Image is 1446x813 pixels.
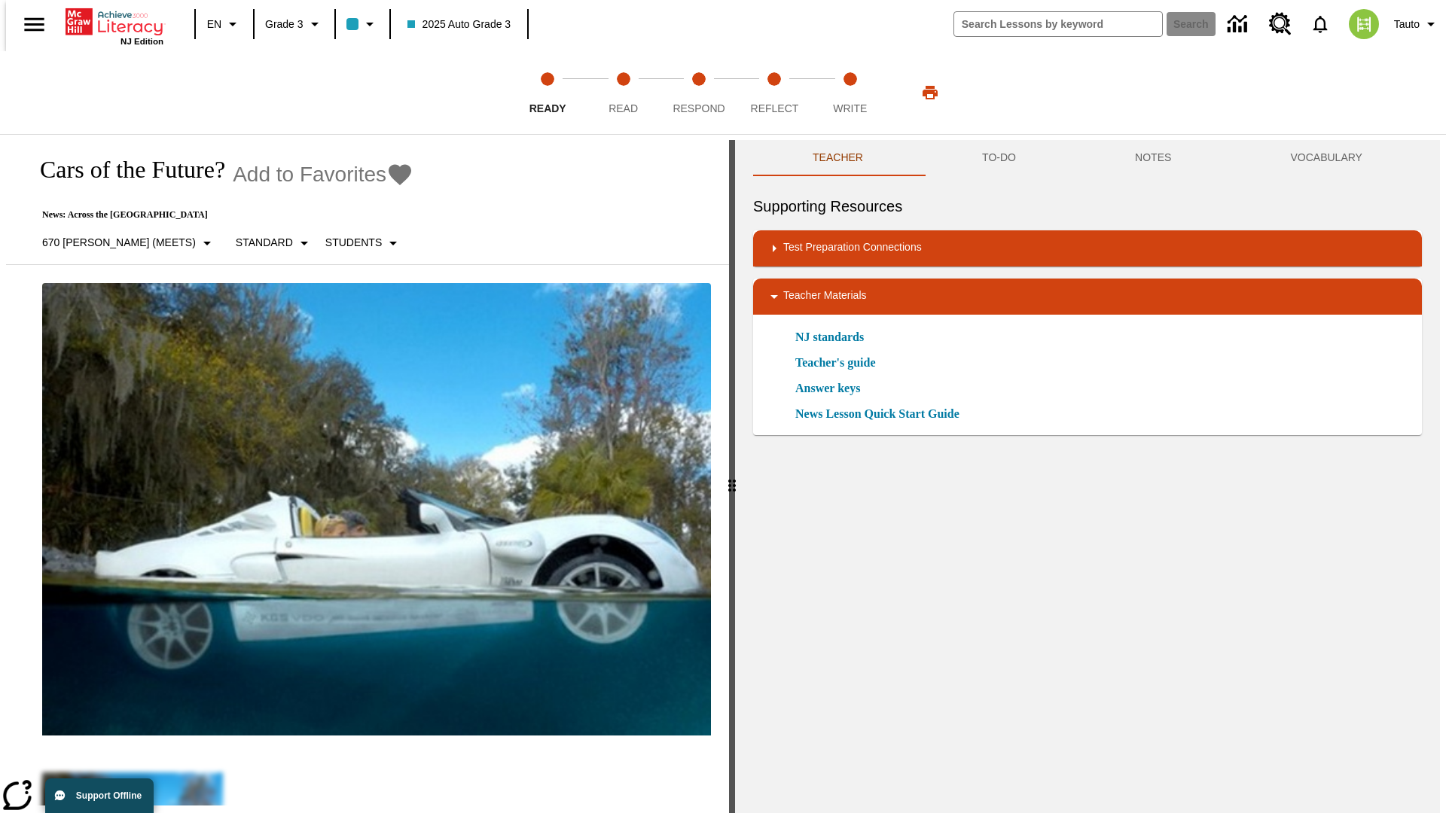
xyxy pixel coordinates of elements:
[1340,5,1388,44] button: Select a new avatar
[609,102,638,114] span: Read
[795,405,959,423] a: News Lesson Quick Start Guide, Will open in new browser window or tab
[207,17,221,32] span: EN
[200,11,249,38] button: Language: EN, Select a language
[795,328,873,346] a: NJ standards
[319,230,408,257] button: Select Student
[833,102,867,114] span: Write
[1219,4,1260,45] a: Data Center
[325,235,382,251] p: Students
[12,2,56,47] button: Open side menu
[753,230,1422,266] div: Test Preparation Connections
[259,11,330,38] button: Grade: Grade 3, Select a grade
[753,194,1422,218] h6: Supporting Resources
[230,230,319,257] button: Scaffolds, Standard
[795,354,876,372] a: Teacher's guide, Will open in new browser window or tab
[504,51,591,134] button: Ready step 1 of 5
[233,161,413,187] button: Add to Favorites - Cars of the Future?
[783,288,867,306] p: Teacher Materials
[807,51,894,134] button: Write step 5 of 5
[76,790,142,801] span: Support Offline
[6,140,729,805] div: reading
[24,156,225,184] h1: Cars of the Future?
[673,102,725,114] span: Respond
[42,283,711,735] img: High-tech automobile treading water.
[923,140,1075,176] button: TO-DO
[579,51,667,134] button: Read step 2 of 5
[1394,17,1420,32] span: Tauto
[753,140,923,176] button: Teacher
[753,279,1422,315] div: Teacher Materials
[655,51,743,134] button: Respond step 3 of 5
[407,17,511,32] span: 2025 Auto Grade 3
[120,37,163,46] span: NJ Edition
[265,17,304,32] span: Grade 3
[751,102,799,114] span: Reflect
[954,12,1162,36] input: search field
[795,379,860,397] a: Answer keys, Will open in new browser window or tab
[42,235,196,251] p: 670 [PERSON_NAME] (Meets)
[529,102,566,114] span: Ready
[24,209,413,221] p: News: Across the [GEOGRAPHIC_DATA]
[45,778,154,813] button: Support Offline
[729,140,735,813] div: Press Enter or Spacebar and then press right and left arrow keys to move the slider
[731,51,818,134] button: Reflect step 4 of 5
[1075,140,1231,176] button: NOTES
[1349,9,1379,39] img: avatar image
[735,140,1440,813] div: activity
[1388,11,1446,38] button: Profile/Settings
[783,239,922,257] p: Test Preparation Connections
[236,235,293,251] p: Standard
[906,79,954,106] button: Print
[1301,5,1340,44] a: Notifications
[66,5,163,46] div: Home
[1231,140,1422,176] button: VOCABULARY
[340,11,385,38] button: Class color is light blue. Change class color
[753,140,1422,176] div: Instructional Panel Tabs
[233,163,386,187] span: Add to Favorites
[1260,4,1301,44] a: Resource Center, Will open in new tab
[36,230,222,257] button: Select Lexile, 670 Lexile (Meets)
